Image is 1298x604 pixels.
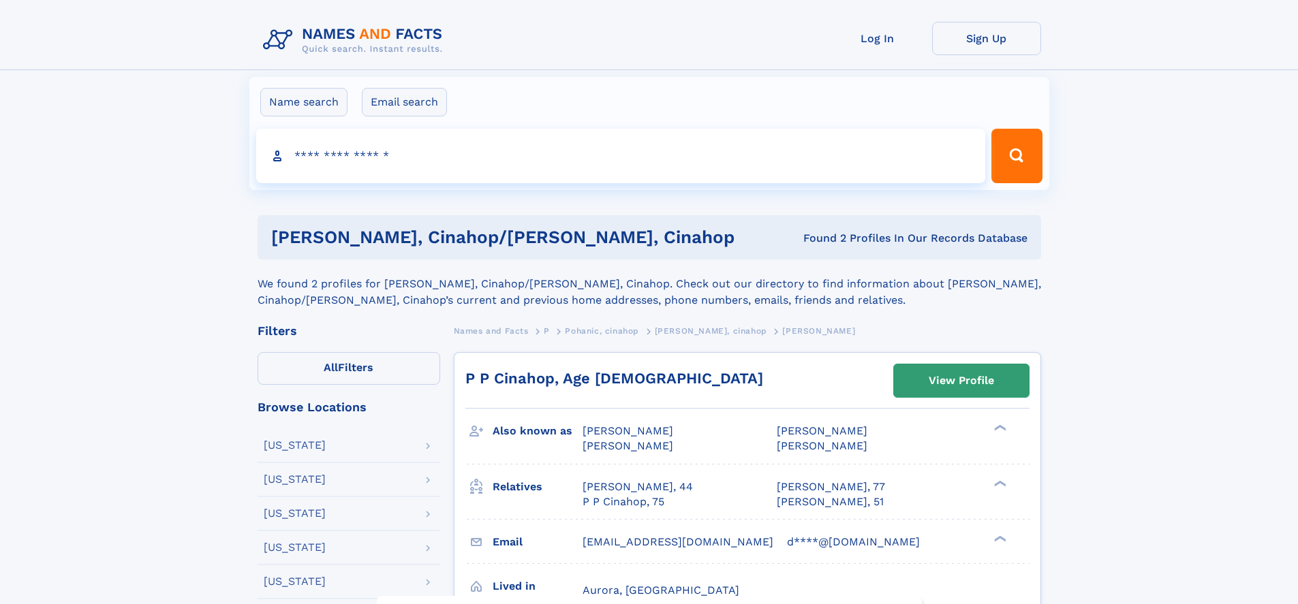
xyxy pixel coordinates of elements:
[493,575,583,598] h3: Lived in
[260,88,347,116] label: Name search
[258,352,440,385] label: Filters
[932,22,1041,55] a: Sign Up
[493,475,583,498] h3: Relatives
[777,439,867,452] span: [PERSON_NAME]
[777,424,867,437] span: [PERSON_NAME]
[454,322,529,339] a: Names and Facts
[991,534,1007,543] div: ❯
[565,326,639,336] span: Pohanic, cinahop
[929,365,994,396] div: View Profile
[271,229,769,246] h1: [PERSON_NAME], Cinahop/[PERSON_NAME], Cinahop
[362,88,447,116] label: Email search
[565,322,639,339] a: Pohanic, cinahop
[264,576,326,587] div: [US_STATE]
[583,535,773,548] span: [EMAIL_ADDRESS][DOMAIN_NAME]
[583,424,673,437] span: [PERSON_NAME]
[991,129,1042,183] button: Search Button
[544,326,550,336] span: P
[583,479,693,494] a: [PERSON_NAME], 44
[991,424,1007,432] div: ❯
[991,479,1007,488] div: ❯
[264,542,326,553] div: [US_STATE]
[258,22,454,59] img: Logo Names and Facts
[264,508,326,519] div: [US_STATE]
[823,22,932,55] a: Log In
[583,439,673,452] span: [PERSON_NAME]
[544,322,550,339] a: P
[777,479,885,494] a: [PERSON_NAME], 77
[894,364,1029,397] a: View Profile
[769,231,1027,246] div: Found 2 Profiles In Our Records Database
[777,494,884,509] a: [PERSON_NAME], 51
[493,530,583,554] h3: Email
[258,325,440,337] div: Filters
[583,584,739,597] span: Aurora, [GEOGRAPHIC_DATA]
[583,494,664,509] a: P P Cinahop, 75
[264,440,326,451] div: [US_STATE]
[655,326,767,336] span: [PERSON_NAME], cinahop
[655,322,767,339] a: [PERSON_NAME], cinahop
[465,370,763,387] a: P P Cinahop, Age [DEMOGRAPHIC_DATA]
[256,129,986,183] input: search input
[258,259,1041,308] div: We found 2 profiles for [PERSON_NAME], Cinahop/[PERSON_NAME], Cinahop. Check out our directory to...
[324,361,338,374] span: All
[264,474,326,485] div: [US_STATE]
[782,326,855,336] span: [PERSON_NAME]
[493,419,583,443] h3: Also known as
[258,401,440,413] div: Browse Locations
